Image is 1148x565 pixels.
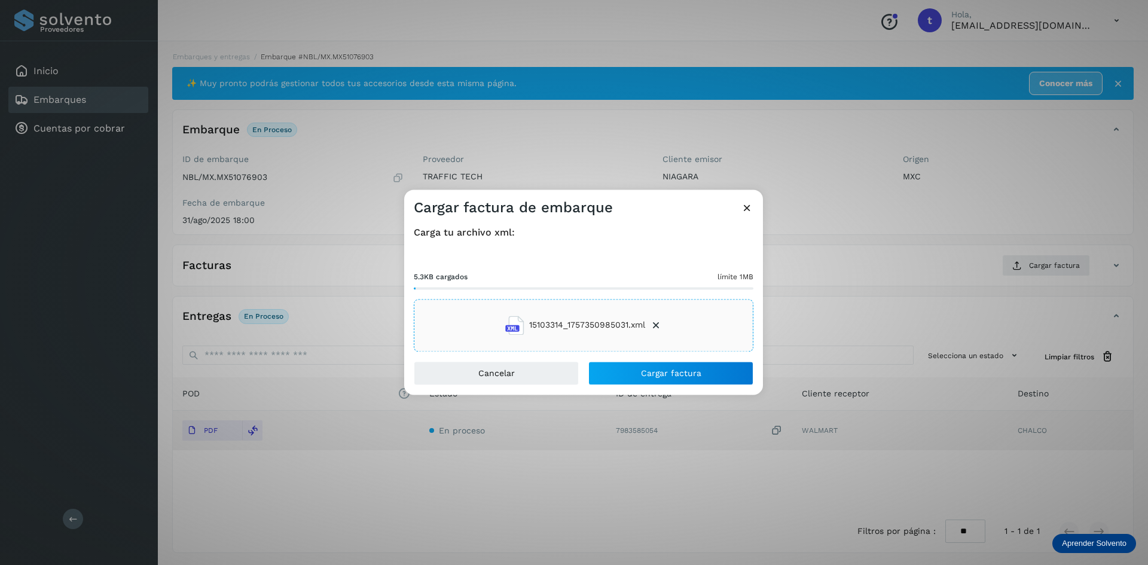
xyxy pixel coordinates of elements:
h4: Carga tu archivo xml: [414,227,753,238]
span: Cancelar [478,369,515,377]
p: Aprender Solvento [1062,539,1126,548]
span: 15103314_1757350985031.xml [529,319,645,332]
span: 5.3KB cargados [414,271,468,282]
h3: Cargar factura de embarque [414,199,613,216]
button: Cancelar [414,361,579,385]
div: Aprender Solvento [1052,534,1136,553]
span: límite 1MB [717,271,753,282]
span: Cargar factura [641,369,701,377]
button: Cargar factura [588,361,753,385]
